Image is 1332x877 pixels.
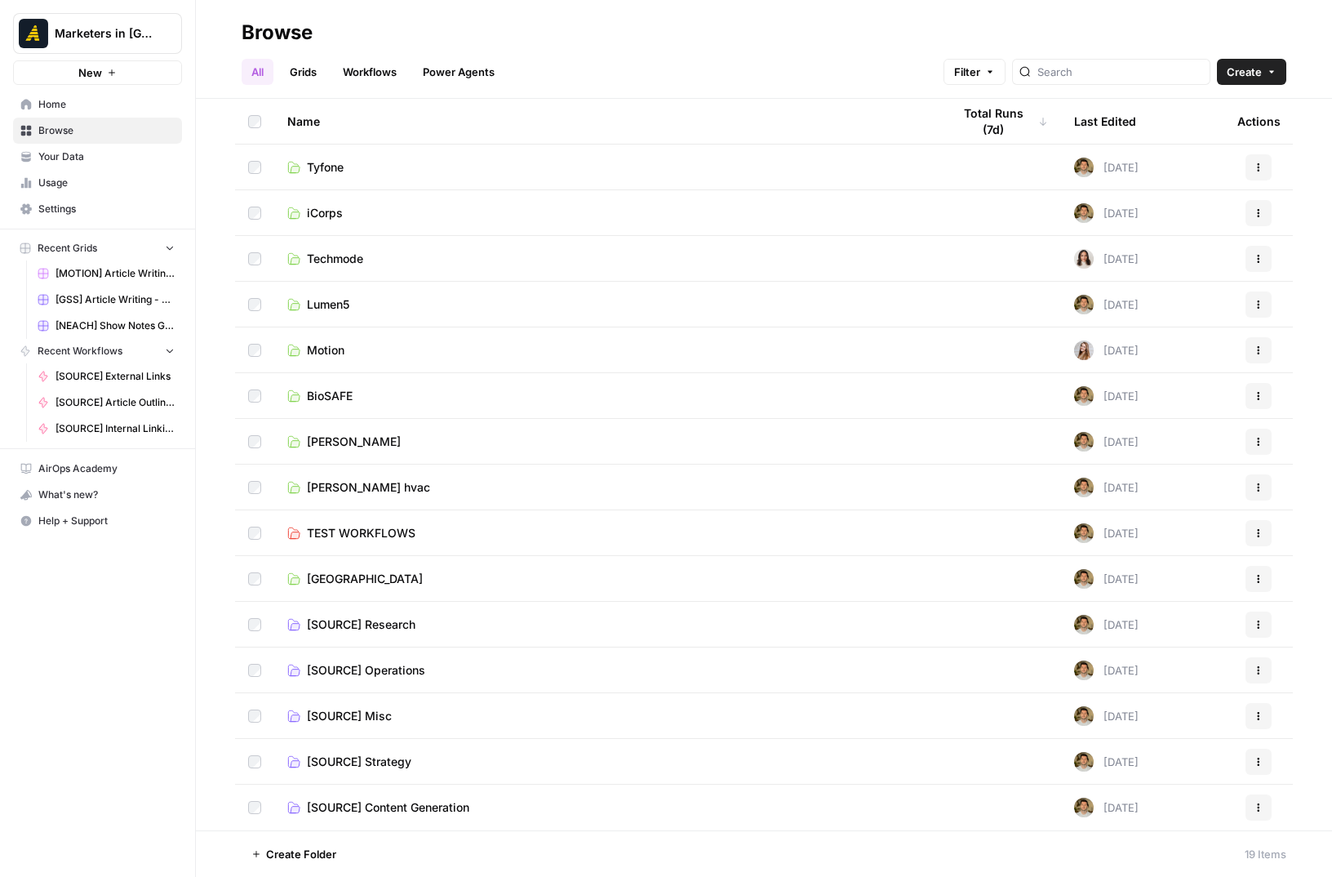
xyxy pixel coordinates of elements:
span: [GEOGRAPHIC_DATA] [307,571,423,587]
span: Create Folder [266,846,336,862]
div: 19 Items [1245,846,1286,862]
span: AirOps Academy [38,461,175,476]
span: Create [1227,64,1262,80]
div: [DATE] [1074,569,1139,589]
div: [DATE] [1074,432,1139,452]
span: [GSS] Article Writing - Keyword-Driven Articles Grid [55,292,175,307]
span: Usage [38,176,175,190]
button: Workspace: Marketers in Demand [13,13,182,54]
div: [DATE] [1074,478,1139,497]
a: TEST WORKFLOWS [287,525,926,541]
span: [SOURCE] Operations [307,662,425,679]
span: [SOURCE] Strategy [307,754,411,770]
a: [SOURCE] External Links [30,363,182,390]
a: Your Data [13,144,182,170]
div: [DATE] [1074,661,1139,680]
button: Create Folder [242,841,346,867]
a: [SOURCE] Misc [287,708,926,724]
a: Home [13,91,182,118]
button: Recent Grids [13,236,182,260]
span: BioSAFE [307,388,353,404]
a: [PERSON_NAME] hvac [287,479,926,496]
img: 5zyzjh3tw4s3l6pe5wy4otrd1hyg [1074,752,1094,772]
div: [DATE] [1074,249,1139,269]
div: [DATE] [1074,615,1139,634]
button: New [13,60,182,85]
a: Techmode [287,251,926,267]
a: AirOps Academy [13,456,182,482]
img: 5zyzjh3tw4s3l6pe5wy4otrd1hyg [1074,706,1094,726]
button: Filter [943,59,1006,85]
img: 5zyzjh3tw4s3l6pe5wy4otrd1hyg [1074,523,1094,543]
img: 5zyzjh3tw4s3l6pe5wy4otrd1hyg [1074,203,1094,223]
span: [PERSON_NAME] hvac [307,479,430,496]
span: iCorps [307,205,343,221]
span: Home [38,97,175,112]
span: [MOTION] Article Writing-Transcript-Driven Article Grid [55,266,175,281]
a: BioSAFE [287,388,926,404]
a: [SOURCE] Content Generation [287,799,926,816]
img: 5zyzjh3tw4s3l6pe5wy4otrd1hyg [1074,569,1094,589]
span: Techmode [307,251,363,267]
div: Total Runs (7d) [952,99,1048,144]
span: Marketers in [GEOGRAPHIC_DATA] [55,25,153,42]
img: 5zyzjh3tw4s3l6pe5wy4otrd1hyg [1074,295,1094,314]
div: [DATE] [1074,158,1139,177]
div: [DATE] [1074,341,1139,360]
span: Lumen5 [307,296,349,313]
a: [SOURCE] Research [287,617,926,633]
a: Browse [13,118,182,144]
div: [DATE] [1074,706,1139,726]
a: Tyfone [287,159,926,176]
a: [SOURCE] Operations [287,662,926,679]
div: [DATE] [1074,386,1139,406]
a: [SOURCE] Article Outline - Transcript-Driven Articles [30,390,182,416]
span: Filter [954,64,980,80]
a: Workflows [333,59,406,85]
img: 5zyzjh3tw4s3l6pe5wy4otrd1hyg [1074,386,1094,406]
span: Recent Workflows [38,344,122,358]
div: Actions [1237,99,1281,144]
a: Settings [13,196,182,222]
span: [SOURCE] Misc [307,708,392,724]
div: What's new? [14,483,181,507]
img: 5zyzjh3tw4s3l6pe5wy4otrd1hyg [1074,798,1094,817]
div: [DATE] [1074,523,1139,543]
a: [GEOGRAPHIC_DATA] [287,571,926,587]
div: [DATE] [1074,798,1139,817]
span: [NEACH] Show Notes Grid [55,318,175,333]
a: All [242,59,273,85]
a: [SOURCE] Internal Linking [30,416,182,442]
img: 5zyzjh3tw4s3l6pe5wy4otrd1hyg [1074,158,1094,177]
img: 4fd6czjb14ow1nfuhki0wq9u0yq0 [1074,249,1094,269]
a: Lumen5 [287,296,926,313]
a: Usage [13,170,182,196]
a: [PERSON_NAME] [287,434,926,450]
span: Browse [38,123,175,138]
a: iCorps [287,205,926,221]
img: 5zyzjh3tw4s3l6pe5wy4otrd1hyg [1074,615,1094,634]
span: [SOURCE] Article Outline - Transcript-Driven Articles [55,395,175,410]
a: [GSS] Article Writing - Keyword-Driven Articles Grid [30,287,182,313]
span: New [78,65,102,81]
div: [DATE] [1074,203,1139,223]
button: What's new? [13,482,182,508]
a: [NEACH] Show Notes Grid [30,313,182,339]
a: Motion [287,342,926,358]
span: [PERSON_NAME] [307,434,401,450]
div: [DATE] [1074,295,1139,314]
img: Marketers in Demand Logo [19,19,48,48]
span: TEST WORKFLOWS [307,525,415,541]
img: 5zyzjh3tw4s3l6pe5wy4otrd1hyg [1074,432,1094,452]
span: Settings [38,202,175,216]
a: [MOTION] Article Writing-Transcript-Driven Article Grid [30,260,182,287]
img: kuys64wq30ic8smehvb70tdiqcha [1074,341,1094,360]
a: Power Agents [413,59,504,85]
span: Your Data [38,149,175,164]
button: Recent Workflows [13,339,182,363]
span: [SOURCE] Content Generation [307,799,469,816]
input: Search [1037,64,1203,80]
span: [SOURCE] Internal Linking [55,421,175,436]
span: [SOURCE] External Links [55,369,175,384]
span: [SOURCE] Research [307,617,415,633]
